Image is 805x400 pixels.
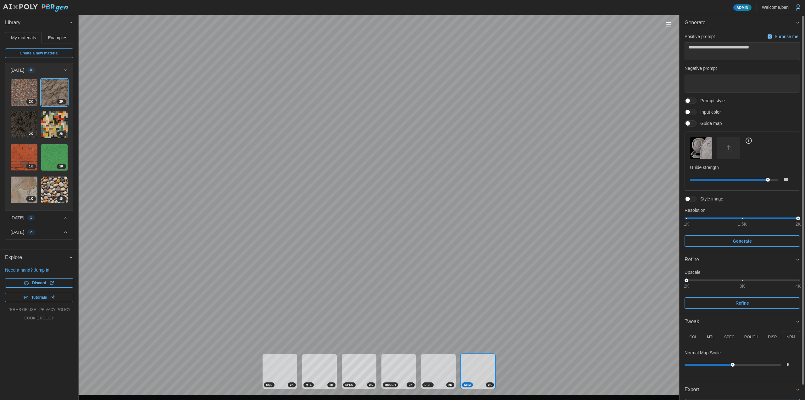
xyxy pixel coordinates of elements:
[30,215,32,220] span: 1
[464,383,471,387] span: NRM
[41,111,68,138] img: Lot5JXRBg5CGpDov1Lct
[762,4,789,10] p: Welcome, ben
[11,36,36,40] span: My materials
[41,79,68,106] a: LnDkSaN7ep7sY6LP2SDh2K
[41,144,68,171] img: vFkMWn5QEnK99mBZCYbX
[8,307,36,313] a: terms of use
[330,383,333,387] span: 2 K
[10,215,24,221] p: [DATE]
[31,293,47,302] span: Tutorials
[448,383,452,387] span: 2 K
[41,177,68,203] img: rFJ8jqiWa4jcU3iV9a8T
[30,230,32,235] span: 2
[266,383,272,387] span: COL
[689,335,697,340] p: COL
[697,120,722,127] span: Guide map
[685,297,800,309] button: Refine
[664,20,673,29] button: Toggle viewport controls
[680,15,805,31] button: Generate
[690,137,712,159] img: Guide map
[775,33,800,40] p: Surprise me
[685,269,800,275] p: Upscale
[5,15,69,31] span: Library
[11,79,37,106] img: p5mZQR559dmtuGU6pMPl
[59,132,64,137] span: 2 K
[488,383,492,387] span: 2 K
[680,252,805,268] button: Refine
[29,99,33,104] span: 2 K
[5,48,73,58] a: Create a new material
[41,79,68,106] img: LnDkSaN7ep7sY6LP2SDh
[697,98,725,104] span: Prompt style
[5,278,73,288] a: Discord
[385,383,396,387] span: ROUGH
[59,164,64,169] span: 1 K
[59,196,64,201] span: 1 K
[41,111,68,138] a: Lot5JXRBg5CGpDov1Lct2K
[48,36,67,40] span: Examples
[680,268,805,314] div: Refine
[685,382,795,397] span: Export
[24,316,54,321] a: cookie policy
[59,99,64,104] span: 2 K
[32,279,46,287] span: Discord
[685,33,715,40] p: Positive prompt
[5,63,73,77] button: [DATE]8
[5,211,73,225] button: [DATE]1
[685,314,795,330] span: Tweak
[11,111,37,138] img: cJ6GNwa3zlc55ZIsjlj0
[786,335,795,340] p: NRM
[5,267,73,273] p: Need a hand? Jump in:
[680,330,805,382] div: Tweak
[685,235,800,247] button: Generate
[744,335,758,340] p: ROUGH
[345,383,353,387] span: SPEC
[10,67,24,73] p: [DATE]
[10,176,38,204] a: oxDmfZJz7FZSMmrcnOfU1K
[290,383,294,387] span: 2 K
[41,176,68,204] a: rFJ8jqiWa4jcU3iV9a8T1K
[680,31,805,252] div: Generate
[425,383,431,387] span: DISP
[5,250,69,265] span: Explore
[690,164,795,171] p: Guide strength
[685,65,800,71] p: Negative prompt
[10,229,24,235] p: [DATE]
[11,177,37,203] img: oxDmfZJz7FZSMmrcnOfU
[39,307,70,313] a: privacy policy
[41,144,68,171] a: vFkMWn5QEnK99mBZCYbX1K
[5,77,73,211] div: [DATE]8
[685,350,721,356] p: Normal Map Scale
[10,79,38,106] a: p5mZQR559dmtuGU6pMPl2K
[306,383,312,387] span: MTL
[736,5,748,10] span: Admin
[680,314,805,330] button: Tweak
[766,32,800,41] button: Surprise me
[10,144,38,171] a: Fo0AmR2Em6kx9eQmZr1U1K
[20,49,58,58] span: Create a new material
[697,109,721,115] span: Input color
[685,15,795,31] span: Generate
[3,4,69,12] img: AIxPoly PBRgen
[685,256,795,264] div: Refine
[707,335,714,340] p: MTL
[29,132,33,137] span: 2 K
[736,298,749,308] span: Refine
[768,335,777,340] p: DISP
[409,383,413,387] span: 2 K
[29,196,33,201] span: 1 K
[733,236,752,246] span: Generate
[685,207,800,213] p: Resolution
[5,225,73,239] button: [DATE]2
[30,68,32,73] span: 8
[680,382,805,397] button: Export
[369,383,373,387] span: 2 K
[29,164,33,169] span: 1 K
[10,111,38,138] a: cJ6GNwa3zlc55ZIsjlj02K
[697,196,723,202] span: Style image
[5,293,73,302] a: Tutorials
[724,335,735,340] p: SPEC
[11,144,37,171] img: Fo0AmR2Em6kx9eQmZr1U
